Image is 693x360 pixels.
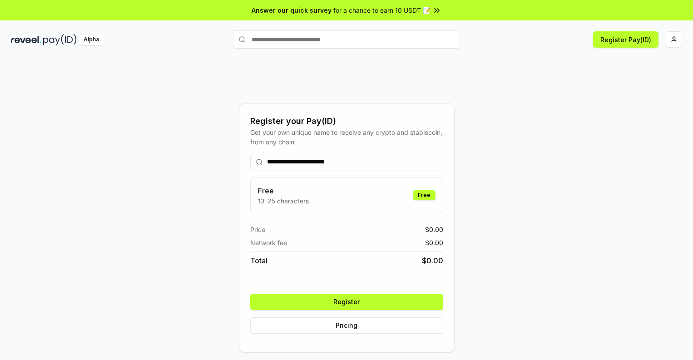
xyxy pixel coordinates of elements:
[333,5,431,15] span: for a chance to earn 10 USDT 📝
[422,255,443,266] span: $ 0.00
[593,31,658,48] button: Register Pay(ID)
[413,190,436,200] div: Free
[11,34,41,45] img: reveel_dark
[43,34,77,45] img: pay_id
[250,317,443,334] button: Pricing
[250,128,443,147] div: Get your own unique name to receive any crypto and stablecoin, from any chain
[250,225,265,234] span: Price
[258,185,309,196] h3: Free
[250,255,267,266] span: Total
[250,294,443,310] button: Register
[258,196,309,206] p: 13-25 characters
[250,115,443,128] div: Register your Pay(ID)
[79,34,104,45] div: Alpha
[250,238,287,247] span: Network fee
[252,5,332,15] span: Answer our quick survey
[425,225,443,234] span: $ 0.00
[425,238,443,247] span: $ 0.00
